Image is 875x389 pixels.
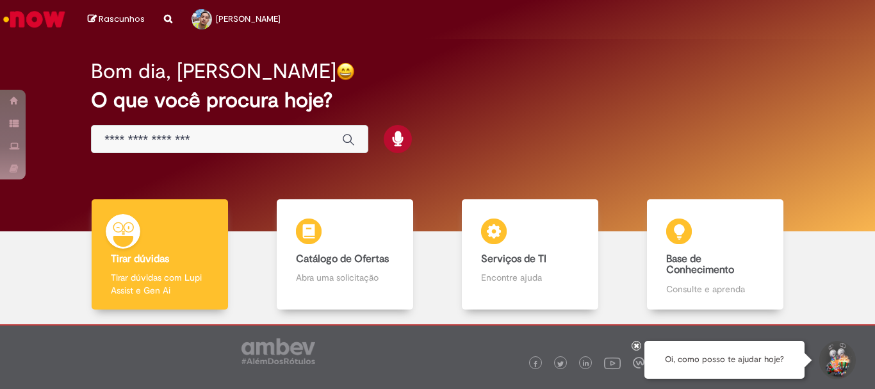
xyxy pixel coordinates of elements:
a: Base de Conhecimento Consulte e aprenda [623,199,808,310]
span: Rascunhos [99,13,145,25]
b: Serviços de TI [481,252,546,265]
b: Catálogo de Ofertas [296,252,389,265]
p: Encontre ajuda [481,271,578,284]
b: Tirar dúvidas [111,252,169,265]
div: Oi, como posso te ajudar hoje? [644,341,805,379]
a: Serviços de TI Encontre ajuda [437,199,623,310]
b: Base de Conhecimento [666,252,734,277]
a: Tirar dúvidas Tirar dúvidas com Lupi Assist e Gen Ai [67,199,252,310]
img: logo_footer_linkedin.png [583,360,589,368]
h2: Bom dia, [PERSON_NAME] [91,60,336,83]
button: Iniciar Conversa de Suporte [817,341,856,379]
img: logo_footer_youtube.png [604,354,621,371]
p: Abra uma solicitação [296,271,393,284]
img: happy-face.png [336,62,355,81]
a: Rascunhos [88,13,145,26]
img: logo_footer_facebook.png [532,361,539,367]
p: Tirar dúvidas com Lupi Assist e Gen Ai [111,271,208,297]
img: ServiceNow [1,6,67,32]
span: [PERSON_NAME] [216,13,281,24]
img: logo_footer_ambev_rotulo_gray.png [241,338,315,364]
h2: O que você procura hoje? [91,89,784,112]
p: Consulte e aprenda [666,283,764,295]
a: Catálogo de Ofertas Abra uma solicitação [252,199,437,310]
img: logo_footer_twitter.png [557,361,564,367]
img: logo_footer_workplace.png [633,357,644,368]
